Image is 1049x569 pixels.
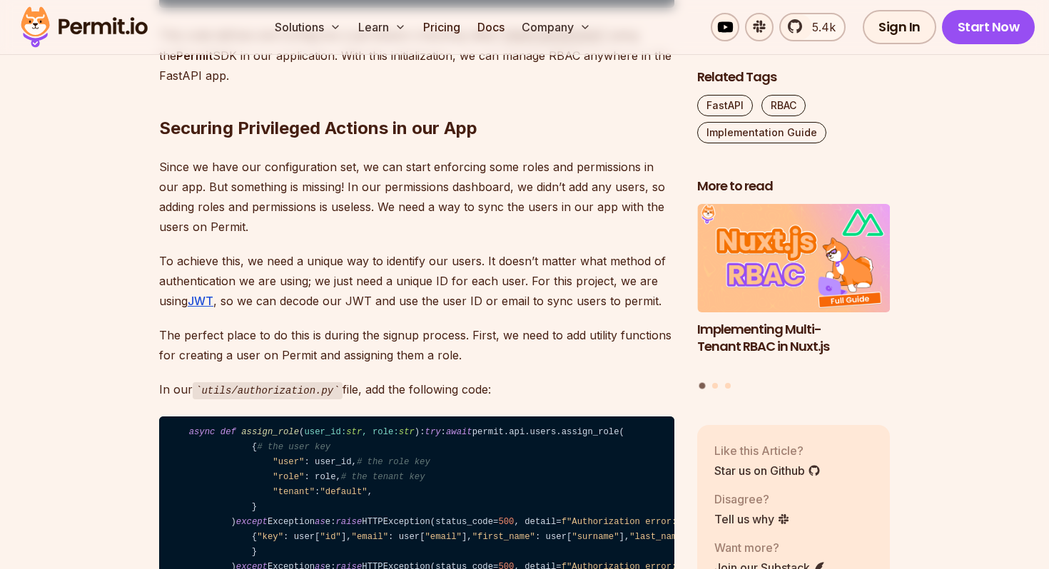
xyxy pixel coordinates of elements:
span: "role" [273,472,304,482]
div: Posts [697,204,890,391]
h2: More to read [697,178,890,195]
a: JWT [188,294,213,308]
span: "email" [352,532,388,542]
p: In our file, add the following code: [159,379,674,400]
a: Sign In [863,10,936,44]
span: # the tenant key [341,472,425,482]
span: "default" [320,487,367,497]
span: async [189,427,216,437]
button: Company [516,13,597,41]
h3: Implementing Multi-Tenant RBAC in Nuxt.js [697,320,890,356]
button: Learn [353,13,412,41]
h2: Securing Privileged Actions in our App [159,60,674,140]
button: Go to slide 3 [725,382,731,388]
span: try [425,427,441,437]
a: Implementing Multi-Tenant RBAC in Nuxt.jsImplementing Multi-Tenant RBAC in Nuxt.js [697,204,890,374]
a: Pricing [417,13,466,41]
span: assign_role [241,427,299,437]
span: as [315,517,325,527]
span: def [221,427,236,437]
p: To achieve this, we need a unique way to identify our users. It doesn’t matter what method of aut... [159,251,674,311]
li: 1 of 3 [697,204,890,374]
button: Go to slide 2 [712,382,718,388]
p: Since we have our configuration set, we can start enforcing some roles and permissions in our app... [159,157,674,237]
a: 5.4k [779,13,846,41]
img: Implementing Multi-Tenant RBAC in Nuxt.js [697,204,890,312]
span: # the user key [257,442,330,452]
span: "surname" [572,532,619,542]
a: Tell us why [714,510,790,527]
p: Want more? [714,538,826,555]
span: 5.4k [804,19,836,36]
span: 500 [498,517,514,527]
a: Implementation Guide [697,122,826,143]
p: Like this Article? [714,441,821,458]
span: str [399,427,415,437]
span: "key" [257,532,283,542]
span: raise [336,517,363,527]
span: user_id: , role: [304,427,414,437]
code: utils/authorization.py [193,382,343,399]
p: This code defines and configures a permission-checking utility using the SDK in our application. ... [159,25,674,86]
a: Docs [472,13,510,41]
span: "id" [320,532,340,542]
span: f"Authorization error: " [562,517,724,527]
span: "last_name" [629,532,687,542]
span: "first_name" [472,532,535,542]
a: Star us on Github [714,461,821,478]
span: except [236,517,268,527]
span: # the role key [357,457,430,467]
span: "user" [273,457,304,467]
p: The perfect place to do this is during the signup process. First, we need to add utility function... [159,325,674,365]
span: await [446,427,472,437]
p: Disagree? [714,490,790,507]
span: "email" [425,532,462,542]
span: str [346,427,362,437]
strong: Permit [176,48,213,63]
span: "tenant" [273,487,315,497]
button: Go to slide 1 [699,382,706,389]
button: Solutions [269,13,347,41]
h2: Related Tags [697,68,890,86]
a: FastAPI [697,95,753,116]
a: Start Now [942,10,1035,44]
a: RBAC [761,95,806,116]
img: Permit logo [14,3,154,51]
